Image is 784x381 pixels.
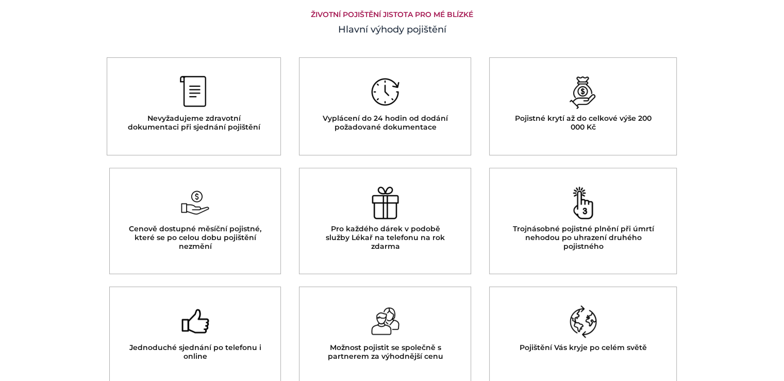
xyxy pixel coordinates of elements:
[371,186,399,219] img: ikona dárku
[106,23,678,37] h4: Hlavní výhody pojištění
[106,10,678,19] h5: Životní pojištění Jistota pro mé blízké
[569,76,597,109] img: měšec s dolary černá ikona
[508,114,658,132] h5: Pojistné krytí až do celkové výše 200 000 Kč
[508,225,658,250] h5: Trojnásobné pojistné plnění při úmrtí nehodou po uhrazení druhého pojistného
[318,343,453,361] h5: Možnost pojistit se společně s partnerem za výhodnější cenu
[569,186,597,219] img: ikona čísla 3 na dvoustránce
[569,305,597,338] img: ikona zeměkoule
[128,343,263,361] h5: Jednoduché sjednání po telefonu i online
[371,305,399,338] img: ikona zamilovaného páru
[181,305,209,338] img: palec nahoru facebooková ikona
[181,186,209,219] img: ikona peněz padajících do ruky
[371,76,399,109] img: ikona hodin
[128,225,263,250] h5: Cenově dostupné měsíční pojistné, které se po celou dobu pojištění nezmění
[520,343,647,352] h5: Pojištění Vás kryje po celém světě
[179,76,208,109] img: ikona dokumentu
[125,114,263,132] h5: Nevyžadujeme zdravotní dokumentaci při sjednání pojištění
[318,225,453,250] h5: Pro každého dárek v podobě služby Lékař na telefonu na rok zdarma
[318,114,453,132] h5: Vyplácení do 24 hodin od dodání požadované dokumentace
